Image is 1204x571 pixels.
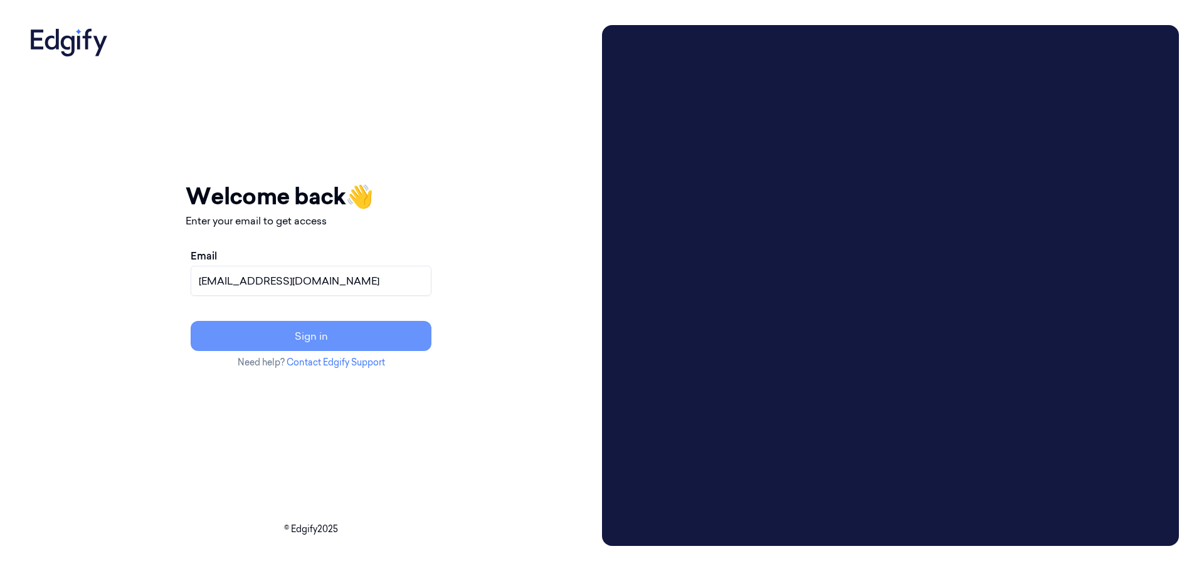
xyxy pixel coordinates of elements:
h1: Welcome back 👋 [186,179,436,213]
p: © Edgify 2025 [25,523,597,536]
label: Email [191,248,217,263]
p: Enter your email to get access [186,213,436,228]
p: Need help? [186,356,436,369]
button: Sign in [191,321,431,351]
input: name@example.com [191,266,431,296]
a: Contact Edgify Support [287,357,385,368]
